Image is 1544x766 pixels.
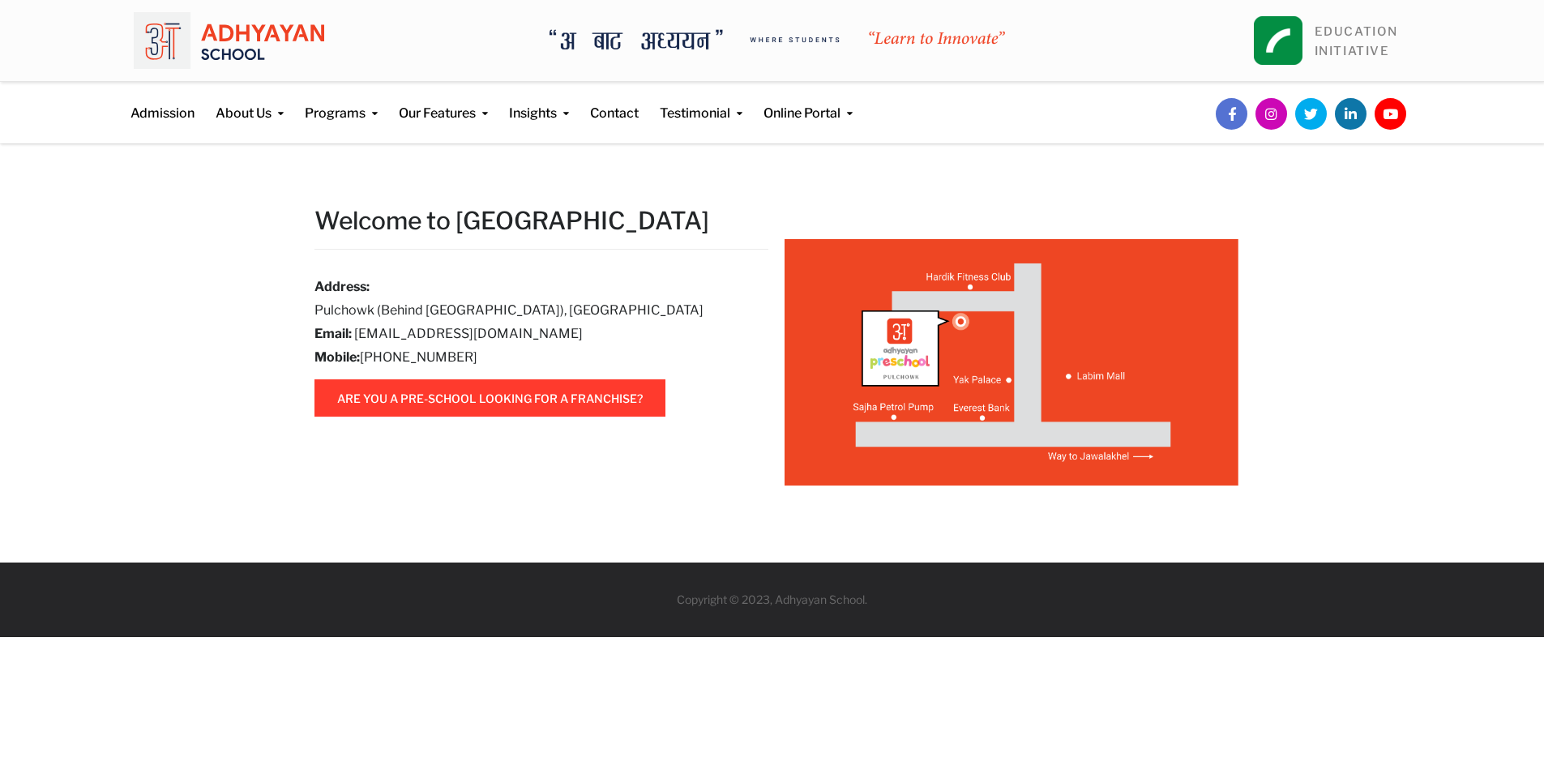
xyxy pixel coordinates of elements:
strong: Email: [314,326,352,341]
h6: Pulchowk (Behind [GEOGRAPHIC_DATA]), [GEOGRAPHIC_DATA] [314,301,744,320]
a: Copyright © 2023, Adhyayan School. [677,593,867,606]
a: Online Portal [763,82,853,123]
img: square_leapfrog [1254,16,1302,65]
strong: Address: [314,279,370,294]
a: Testimonial [660,82,742,123]
a: Contact [590,82,639,123]
img: A Bata Adhyayan where students learn to Innovate [550,29,1005,50]
button: are you a pre-school looking for a franchise? [314,379,665,417]
a: Our Features [399,82,488,123]
img: logo [134,12,324,69]
a: About Us [216,82,284,123]
h6: [PHONE_NUMBER] [314,348,744,367]
h2: Welcome to [GEOGRAPHIC_DATA] [314,205,768,236]
a: [EMAIL_ADDRESS][DOMAIN_NAME] [354,326,583,341]
strong: Mobile: [314,349,360,365]
a: Admission [130,82,195,123]
a: EDUCATIONINITIATIVE [1315,24,1398,58]
a: Insights [509,82,569,123]
img: image (1) [785,239,1238,486]
a: Programs [305,82,378,123]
